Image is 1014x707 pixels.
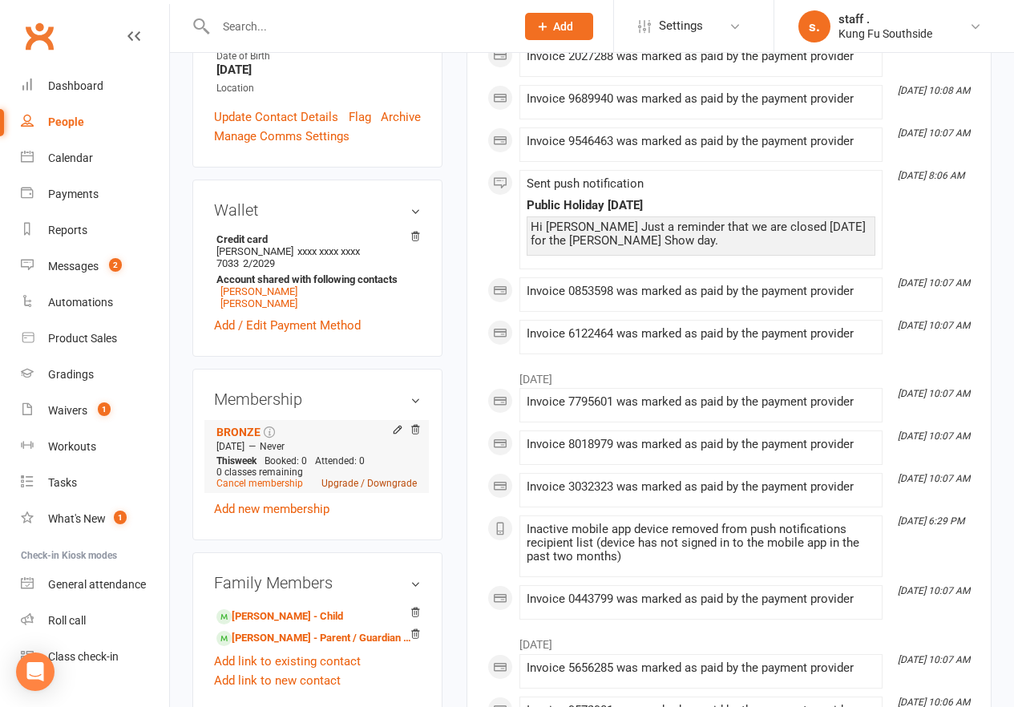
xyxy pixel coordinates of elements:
a: Messages 2 [21,248,169,285]
div: Invoice 9689940 was marked as paid by the payment provider [527,92,875,106]
a: Cancel membership [216,478,303,489]
span: 2/2029 [243,257,275,269]
div: Automations [48,296,113,309]
div: Invoice 6122464 was marked as paid by the payment provider [527,327,875,341]
a: Waivers 1 [21,393,169,429]
strong: Account shared with following contacts [216,273,413,285]
a: Automations [21,285,169,321]
a: Dashboard [21,68,169,104]
i: [DATE] 10:07 AM [898,473,970,484]
div: Open Intercom Messenger [16,652,55,691]
div: What's New [48,512,106,525]
i: [DATE] 10:07 AM [898,430,970,442]
a: Add link to existing contact [214,652,361,671]
div: week [212,455,261,467]
div: Invoice 0853598 was marked as paid by the payment provider [527,285,875,298]
div: Roll call [48,614,86,627]
div: Gradings [48,368,94,381]
div: Calendar [48,151,93,164]
a: Archive [381,107,421,127]
span: xxxx xxxx xxxx 7033 [216,245,360,269]
a: [PERSON_NAME] [220,285,297,297]
div: Tasks [48,476,77,489]
span: 0 classes remaining [216,467,303,478]
div: Waivers [48,404,87,417]
a: Roll call [21,603,169,639]
div: Reports [48,224,87,236]
span: This [216,455,235,467]
a: People [21,104,169,140]
div: Location [216,81,421,96]
div: Class check-in [48,650,119,663]
div: — [212,440,421,453]
span: 1 [114,511,127,524]
li: [DATE] [487,362,971,388]
i: [DATE] 10:07 AM [898,127,970,139]
a: Upgrade / Downgrade [321,478,417,489]
span: 2 [109,258,122,272]
a: Add link to new contact [214,671,341,690]
div: Kung Fu Southside [838,26,932,41]
div: People [48,115,84,128]
a: Class kiosk mode [21,639,169,675]
div: Invoice 9546463 was marked as paid by the payment provider [527,135,875,148]
i: [DATE] 10:08 AM [898,85,970,96]
button: Add [525,13,593,40]
i: [DATE] 10:07 AM [898,277,970,289]
div: Invoice 3032323 was marked as paid by the payment provider [527,480,875,494]
i: [DATE] 10:07 AM [898,388,970,399]
h3: Family Members [214,574,421,592]
a: Product Sales [21,321,169,357]
div: s. [798,10,830,42]
a: [PERSON_NAME] - Child [216,608,343,625]
i: [DATE] 10:07 AM [898,585,970,596]
div: Invoice 0443799 was marked as paid by the payment provider [527,592,875,606]
div: Invoice 7795601 was marked as paid by the payment provider [527,395,875,409]
i: [DATE] 8:06 AM [898,170,964,181]
span: 1 [98,402,111,416]
span: [DATE] [216,441,244,452]
i: [DATE] 10:07 AM [898,654,970,665]
a: Reports [21,212,169,248]
a: Gradings [21,357,169,393]
a: Clubworx [19,16,59,56]
a: BRONZE [216,426,261,438]
a: Payments [21,176,169,212]
div: Product Sales [48,332,117,345]
h3: Membership [214,390,421,408]
a: [PERSON_NAME] - Parent / Guardian of [PERSON_NAME] [216,630,413,647]
span: Settings [659,8,703,44]
input: Search... [211,15,505,38]
div: staff . [838,12,932,26]
a: What's New1 [21,501,169,537]
div: Public Holiday [DATE] [527,199,875,212]
a: Manage Comms Settings [214,127,349,146]
i: [DATE] 6:29 PM [898,515,964,527]
h3: Wallet [214,201,421,219]
div: General attendance [48,578,146,591]
div: Invoice 2027288 was marked as paid by the payment provider [527,50,875,63]
div: Date of Birth [216,49,421,64]
div: Invoice 5656285 was marked as paid by the payment provider [527,661,875,675]
a: [PERSON_NAME] [220,297,297,309]
strong: [DATE] [216,63,421,77]
a: Add / Edit Payment Method [214,316,361,335]
div: Payments [48,188,99,200]
li: [PERSON_NAME] [214,231,421,312]
div: Workouts [48,440,96,453]
a: General attendance kiosk mode [21,567,169,603]
li: [DATE] [487,628,971,653]
div: Messages [48,260,99,273]
a: Add new membership [214,502,329,516]
div: Inactive mobile app device removed from push notifications recipient list (device has not signed ... [527,523,875,564]
span: Attended: 0 [315,455,365,467]
span: Booked: 0 [265,455,307,467]
a: Tasks [21,465,169,501]
span: Add [553,20,573,33]
i: [DATE] 10:07 AM [898,320,970,331]
a: Update Contact Details [214,107,338,127]
span: Never [260,441,285,452]
a: Workouts [21,429,169,465]
span: Sent push notification [527,176,644,191]
a: Flag [349,107,371,127]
